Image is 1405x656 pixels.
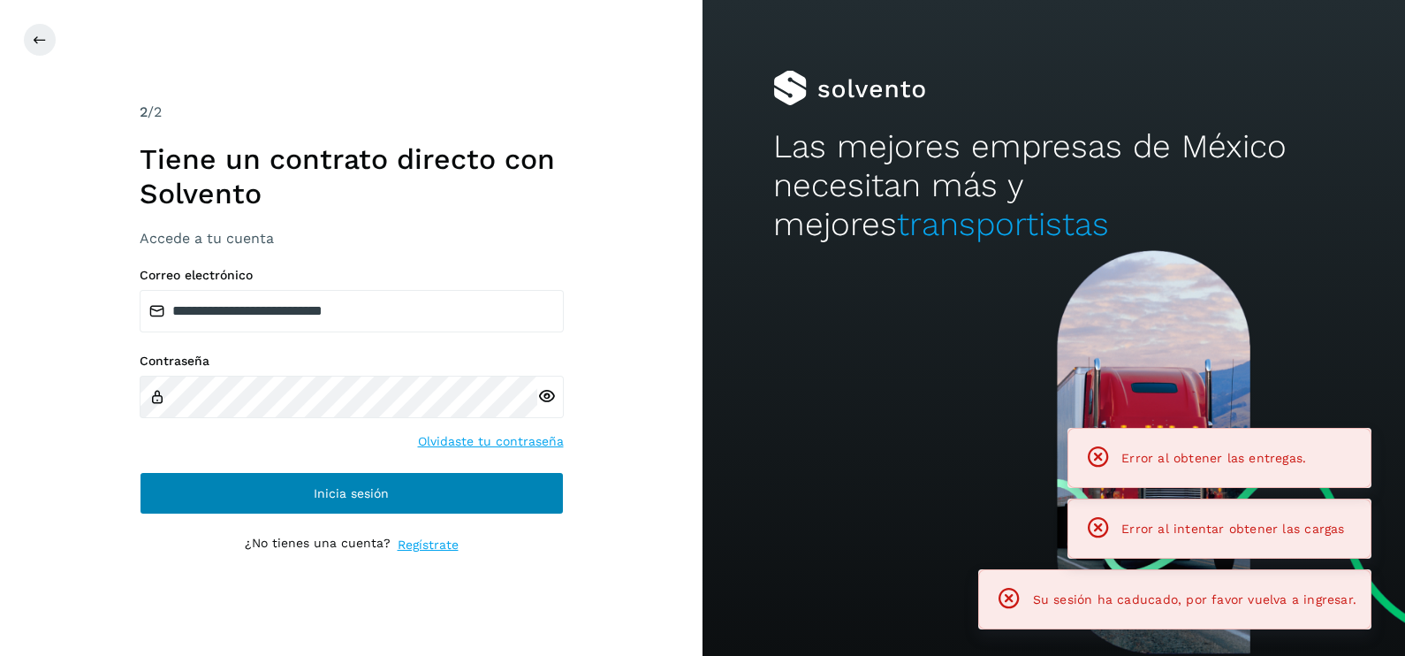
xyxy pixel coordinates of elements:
[140,102,564,123] div: /2
[140,472,564,515] button: Inicia sesión
[398,536,459,554] a: Regístrate
[140,268,564,283] label: Correo electrónico
[140,103,148,120] span: 2
[1121,451,1306,465] span: Error al obtener las entregas.
[1121,522,1344,536] span: Error al intentar obtener las cargas
[140,230,564,247] h3: Accede a tu cuenta
[1033,592,1356,606] span: Su sesión ha caducado, por favor vuelva a ingresar.
[773,127,1335,245] h2: Las mejores empresas de México necesitan más y mejores
[245,536,391,554] p: ¿No tienes una cuenta?
[897,205,1109,243] span: transportistas
[140,354,564,369] label: Contraseña
[140,142,564,210] h1: Tiene un contrato directo con Solvento
[314,487,389,500] span: Inicia sesión
[418,432,564,451] a: Olvidaste tu contraseña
